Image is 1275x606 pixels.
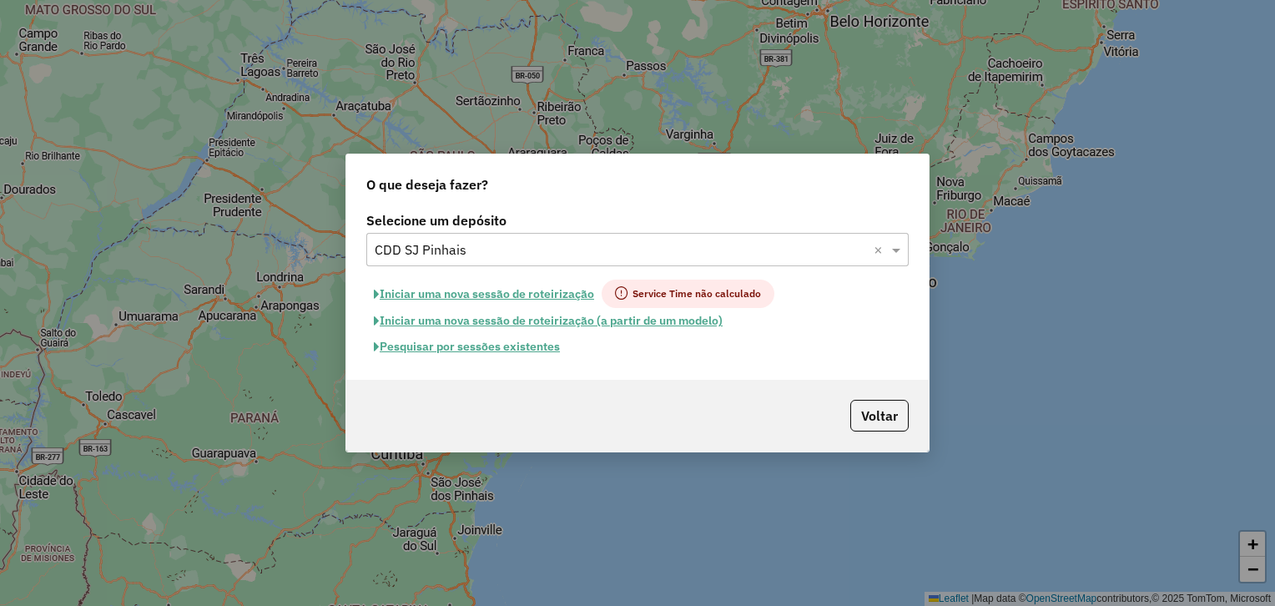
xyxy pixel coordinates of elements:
[874,240,888,260] span: Clear all
[366,210,909,230] label: Selecione um depósito
[850,400,909,432] button: Voltar
[366,308,730,334] button: Iniciar uma nova sessão de roteirização (a partir de um modelo)
[602,280,774,308] span: Service Time não calculado
[366,280,602,308] button: Iniciar uma nova sessão de roteirização
[366,174,488,194] span: O que deseja fazer?
[366,334,567,360] button: Pesquisar por sessões existentes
